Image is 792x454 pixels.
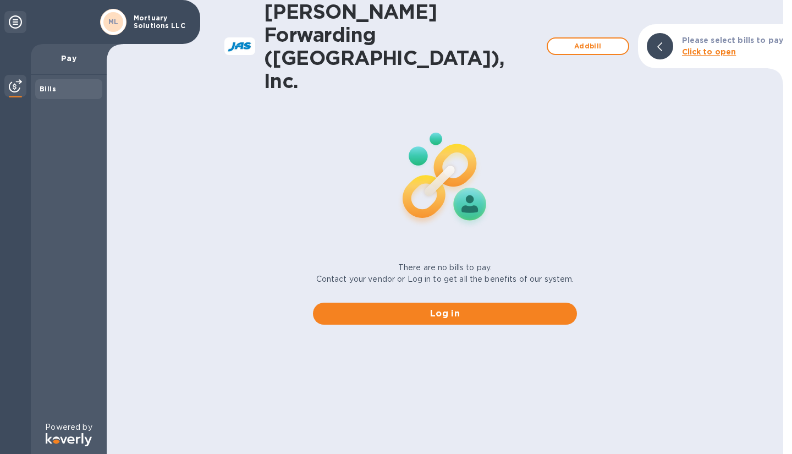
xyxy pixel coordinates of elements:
b: Click to open [682,47,736,56]
button: Addbill [547,37,629,55]
span: Add bill [557,40,619,53]
b: ML [108,18,119,26]
img: Logo [46,433,92,446]
b: Bills [40,85,56,93]
b: Please select bills to pay [682,36,783,45]
p: Pay [40,53,98,64]
p: Powered by [45,422,92,433]
p: There are no bills to pay. Contact your vendor or Log in to get all the benefits of our system. [316,262,574,285]
span: Log in [322,307,568,320]
p: Mortuary Solutions LLC [134,14,189,30]
button: Log in [313,303,577,325]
